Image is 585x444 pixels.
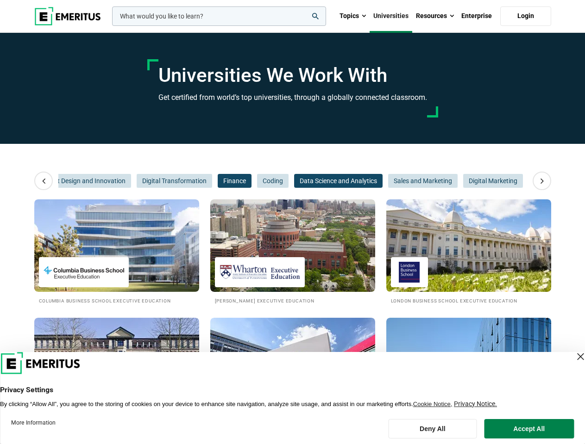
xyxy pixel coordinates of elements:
[210,199,375,292] img: Universities We Work With
[386,318,551,423] a: Universities We Work With Rotman School of Management Rotman School of Management
[34,199,199,292] img: Universities We Work With
[210,199,375,304] a: Universities We Work With Wharton Executive Education [PERSON_NAME] Executive Education
[294,174,383,188] button: Data Science and Analytics
[210,318,375,423] a: Universities We Work With Imperial Executive Education Imperial Executive Education
[220,262,300,283] img: Wharton Executive Education
[388,174,458,188] button: Sales and Marketing
[44,262,124,283] img: Columbia Business School Executive Education
[34,199,199,304] a: Universities We Work With Columbia Business School Executive Education Columbia Business School E...
[34,318,199,423] a: Universities We Work With Cambridge Judge Business School Executive Education Cambridge Judge Bus...
[500,6,551,26] a: Login
[218,174,252,188] button: Finance
[386,199,551,304] a: Universities We Work With London Business School Executive Education London Business School Execu...
[463,174,523,188] button: Digital Marketing
[137,174,212,188] button: Digital Transformation
[391,296,547,304] h2: London Business School Executive Education
[112,6,326,26] input: woocommerce-product-search-field-0
[210,318,375,410] img: Universities We Work With
[215,296,371,304] h2: [PERSON_NAME] Executive Education
[31,174,131,188] button: Product Design and Innovation
[396,262,423,283] img: London Business School Executive Education
[257,174,289,188] button: Coding
[158,64,427,87] h1: Universities We Work With
[386,199,551,292] img: Universities We Work With
[158,92,427,104] h3: Get certified from world’s top universities, through a globally connected classroom.
[34,318,199,410] img: Universities We Work With
[39,296,195,304] h2: Columbia Business School Executive Education
[386,318,551,410] img: Universities We Work With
